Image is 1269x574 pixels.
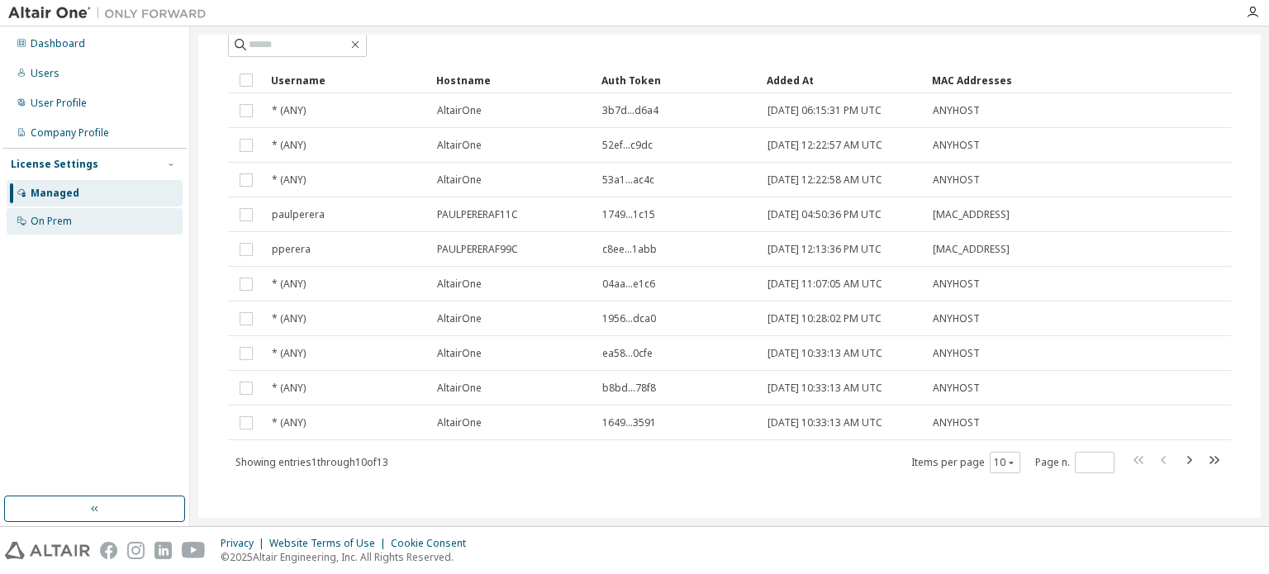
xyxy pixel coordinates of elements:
img: instagram.svg [127,542,145,559]
span: ea58...0cfe [602,347,653,360]
span: paulperera [272,208,325,221]
span: * (ANY) [272,382,306,395]
span: ANYHOST [933,139,980,152]
div: Added At [767,67,919,93]
div: Privacy [221,537,269,550]
img: Altair One [8,5,215,21]
span: * (ANY) [272,312,306,325]
span: AltairOne [437,416,482,429]
div: On Prem [31,215,72,228]
div: MAC Addresses [932,67,1049,93]
span: Showing entries 1 through 10 of 13 [235,455,388,469]
img: youtube.svg [182,542,206,559]
div: Hostname [436,67,588,93]
img: facebook.svg [100,542,117,559]
span: AltairOne [437,278,482,291]
span: [DATE] 10:33:13 AM UTC [768,347,882,360]
span: PAULPERERAF11C [437,208,518,221]
span: b8bd...78f8 [602,382,656,395]
span: ANYHOST [933,104,980,117]
div: Dashboard [31,37,85,50]
img: linkedin.svg [154,542,172,559]
span: * (ANY) [272,173,306,187]
span: [DATE] 04:50:36 PM UTC [768,208,882,221]
div: Managed [31,187,79,200]
span: [DATE] 10:33:13 AM UTC [768,382,882,395]
span: [DATE] 12:22:58 AM UTC [768,173,882,187]
span: 1649...3591 [602,416,656,429]
span: ANYHOST [933,347,980,360]
span: AltairOne [437,347,482,360]
span: AltairOne [437,312,482,325]
span: [DATE] 12:22:57 AM UTC [768,139,882,152]
span: 1749...1c15 [602,208,655,221]
div: Auth Token [601,67,753,93]
span: Items per page [911,452,1020,473]
div: License Settings [11,158,98,171]
span: 52ef...c9dc [602,139,653,152]
span: 53a1...ac4c [602,173,654,187]
div: Users [31,67,59,80]
span: * (ANY) [272,278,306,291]
span: AltairOne [437,173,482,187]
button: 10 [994,456,1016,469]
span: * (ANY) [272,104,306,117]
div: Cookie Consent [391,537,476,550]
span: * (ANY) [272,139,306,152]
span: ANYHOST [933,173,980,187]
div: User Profile [31,97,87,110]
span: 3b7d...d6a4 [602,104,658,117]
span: AltairOne [437,104,482,117]
div: Website Terms of Use [269,537,391,550]
span: * (ANY) [272,416,306,429]
span: ANYHOST [933,416,980,429]
span: 1956...dca0 [602,312,656,325]
span: [DATE] 10:28:02 PM UTC [768,312,882,325]
span: pperera [272,243,311,256]
span: ANYHOST [933,312,980,325]
span: [MAC_ADDRESS] [933,208,1010,221]
span: 04aa...e1c6 [602,278,655,291]
span: PAULPERERAF99C [437,243,518,256]
span: * (ANY) [272,347,306,360]
span: AltairOne [437,139,482,152]
span: [MAC_ADDRESS] [933,243,1010,256]
div: Username [271,67,423,93]
span: [DATE] 12:13:36 PM UTC [768,243,882,256]
span: [DATE] 10:33:13 AM UTC [768,416,882,429]
div: Company Profile [31,126,109,140]
span: [DATE] 11:07:05 AM UTC [768,278,882,291]
span: Page n. [1035,452,1115,473]
img: altair_logo.svg [5,542,90,559]
span: c8ee...1abb [602,243,657,256]
span: ANYHOST [933,382,980,395]
span: [DATE] 06:15:31 PM UTC [768,104,882,117]
span: ANYHOST [933,278,980,291]
p: © 2025 Altair Engineering, Inc. All Rights Reserved. [221,550,476,564]
span: AltairOne [437,382,482,395]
